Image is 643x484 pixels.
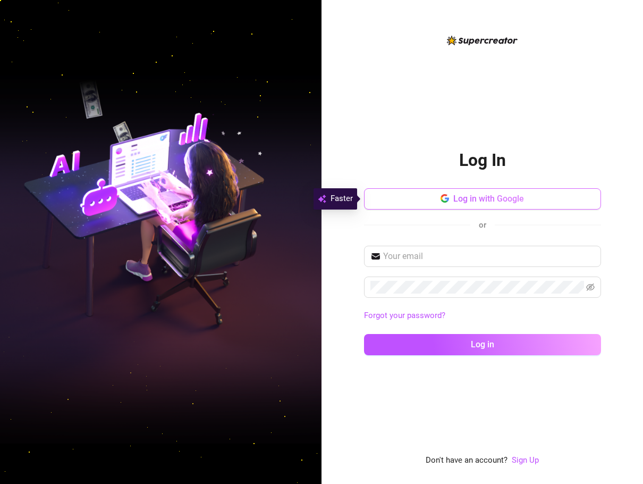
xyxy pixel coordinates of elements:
[447,36,518,45] img: logo-BBDzfeDw.svg
[479,220,486,230] span: or
[364,334,601,355] button: Log in
[383,250,595,263] input: Your email
[364,310,601,322] a: Forgot your password?
[426,454,507,467] span: Don't have an account?
[586,283,595,291] span: eye-invisible
[364,188,601,210] button: Log in with Google
[512,455,539,465] a: Sign Up
[471,339,494,349] span: Log in
[331,193,353,205] span: Faster
[453,194,524,204] span: Log in with Google
[318,193,326,205] img: svg%3e
[512,454,539,467] a: Sign Up
[459,149,506,171] h2: Log In
[364,311,445,320] a: Forgot your password?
